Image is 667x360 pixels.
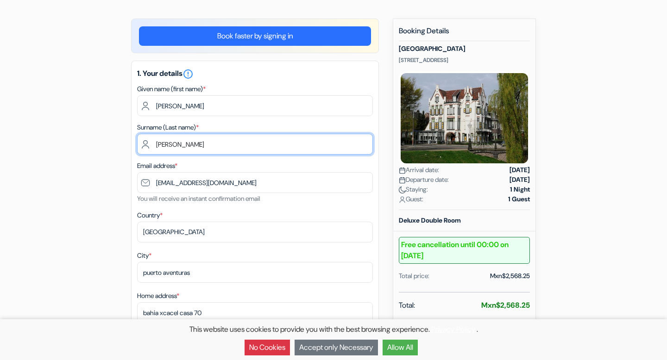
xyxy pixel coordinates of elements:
input: Enter first name [137,95,373,116]
strong: 1 Night [510,185,530,194]
h5: Booking Details [399,26,530,41]
button: No Cookies [245,340,290,355]
input: Enter email address [137,172,373,193]
p: This website uses cookies to provide you with the best browsing experience. . [5,324,662,335]
label: Country [137,211,163,220]
button: Allow All [383,340,418,355]
strong: [DATE] [510,165,530,175]
img: moon.svg [399,186,406,193]
b: Free cancellation until 00:00 on [DATE] [399,237,530,264]
div: Total price: [399,271,429,281]
p: [STREET_ADDRESS] [399,56,530,64]
label: Email address [137,161,177,171]
a: error_outline [182,68,194,78]
span: Guest: [399,194,423,204]
span: Arrival date: [399,165,439,175]
a: Privacy Policy. [431,324,477,334]
div: Mxn$2,568.25 [490,271,530,281]
span: Staying: [399,185,428,194]
strong: 1 Guest [508,194,530,204]
h5: 1. Your details [137,68,373,80]
span: Total: [399,300,415,311]
button: Accept only Necessary [295,340,378,355]
strong: Mxn$2,568.25 [481,300,530,310]
img: calendar.svg [399,167,406,174]
label: Surname (Last name) [137,123,199,132]
label: Given name (first name) [137,84,206,94]
a: Book faster by signing in [139,26,371,46]
label: Home address [137,291,179,301]
b: Deluxe Double Room [399,216,461,224]
img: user_icon.svg [399,196,406,203]
img: calendar.svg [399,177,406,184]
h5: [GEOGRAPHIC_DATA] [399,45,530,53]
label: City [137,251,151,261]
span: Departure date: [399,175,449,185]
input: Enter last name [137,134,373,155]
i: error_outline [182,68,194,80]
small: You will receive an instant confirmation email [137,194,260,203]
strong: [DATE] [510,175,530,185]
